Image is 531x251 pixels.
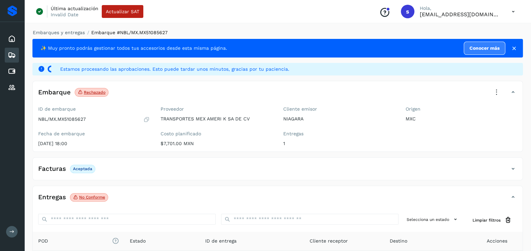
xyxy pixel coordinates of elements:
[84,90,105,95] p: Rechazado
[404,214,462,225] button: Selecciona un estado
[38,106,150,112] label: ID de embarque
[130,237,146,245] span: Estado
[79,195,105,200] p: No conforme
[310,237,348,245] span: Cliente receptor
[33,30,85,35] a: Embarques y entregas
[5,48,19,63] div: Embarques
[33,191,523,208] div: EntregasNo conforme
[102,5,143,18] button: Actualizar SAT
[91,30,168,35] span: Embarque #NBL/MX.MX51085627
[161,106,272,112] label: Proveedor
[60,66,289,73] span: Estamos procesando las aprobaciones. Esto puede tardar unos minutos, gracias por tu paciencia.
[73,166,92,171] p: Aceptada
[389,237,407,245] span: Destino
[38,193,66,201] h4: Entregas
[283,131,395,137] label: Entregas
[38,89,71,96] h4: Embarque
[467,214,517,226] button: Limpiar filtros
[161,141,272,146] p: $7,701.00 MXN
[406,116,517,122] p: MXC
[38,131,150,137] label: Fecha de embarque
[38,165,66,173] h4: Facturas
[38,116,86,122] p: NBL/MX.MX51085627
[161,131,272,137] label: Costo planificado
[38,237,119,245] span: POD
[32,29,523,36] nav: breadcrumb
[33,163,523,180] div: FacturasAceptada
[5,31,19,46] div: Inicio
[161,116,272,122] p: TRANSPORTES MEX AMERI K SA DE CV
[51,5,98,12] p: Última actualización
[420,11,501,18] p: smedina@niagarawater.com
[41,45,227,52] span: ✨ Muy pronto podrás gestionar todos tus accesorios desde esta misma página.
[464,42,505,55] a: Conocer más
[51,12,78,18] p: Invalid Date
[487,237,507,245] span: Acciones
[283,141,395,146] p: 1
[38,141,150,146] p: [DATE] 18:00
[473,217,501,223] span: Limpiar filtros
[283,106,395,112] label: Cliente emisor
[420,5,501,11] p: Hola,
[5,80,19,95] div: Proveedores
[283,116,395,122] p: NIAGARA
[33,87,523,104] div: EmbarqueRechazado
[406,106,517,112] label: Origen
[205,237,237,245] span: ID de entrega
[5,64,19,79] div: Cuentas por pagar
[106,9,139,14] span: Actualizar SAT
